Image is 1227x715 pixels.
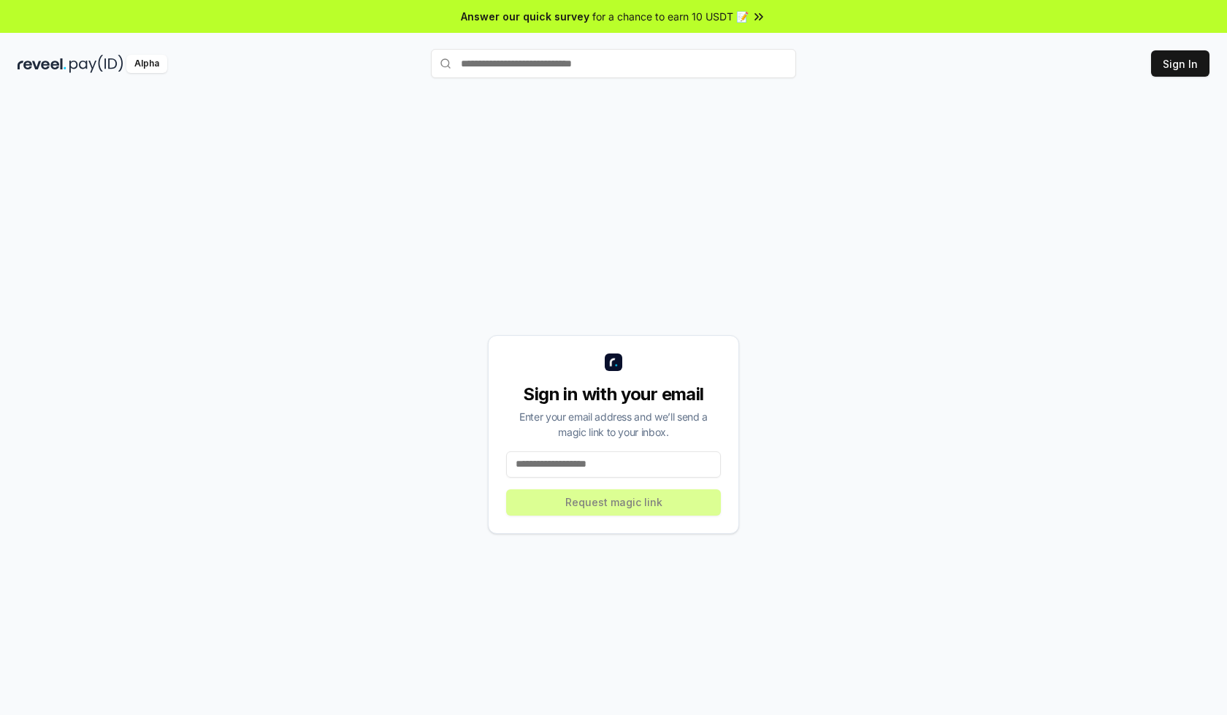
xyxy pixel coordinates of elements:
[126,55,167,73] div: Alpha
[18,55,66,73] img: reveel_dark
[506,383,721,406] div: Sign in with your email
[605,353,622,371] img: logo_small
[592,9,749,24] span: for a chance to earn 10 USDT 📝
[461,9,589,24] span: Answer our quick survey
[69,55,123,73] img: pay_id
[506,409,721,440] div: Enter your email address and we’ll send a magic link to your inbox.
[1151,50,1209,77] button: Sign In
